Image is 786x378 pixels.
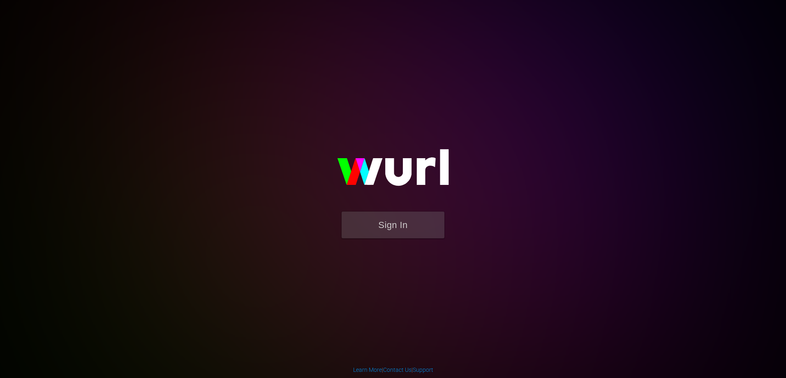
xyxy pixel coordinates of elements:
div: | | [353,366,433,374]
a: Learn More [353,366,382,373]
a: Support [413,366,433,373]
button: Sign In [342,212,444,238]
img: wurl-logo-on-black-223613ac3d8ba8fe6dc639794a292ebdb59501304c7dfd60c99c58986ef67473.svg [311,131,475,211]
a: Contact Us [383,366,411,373]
